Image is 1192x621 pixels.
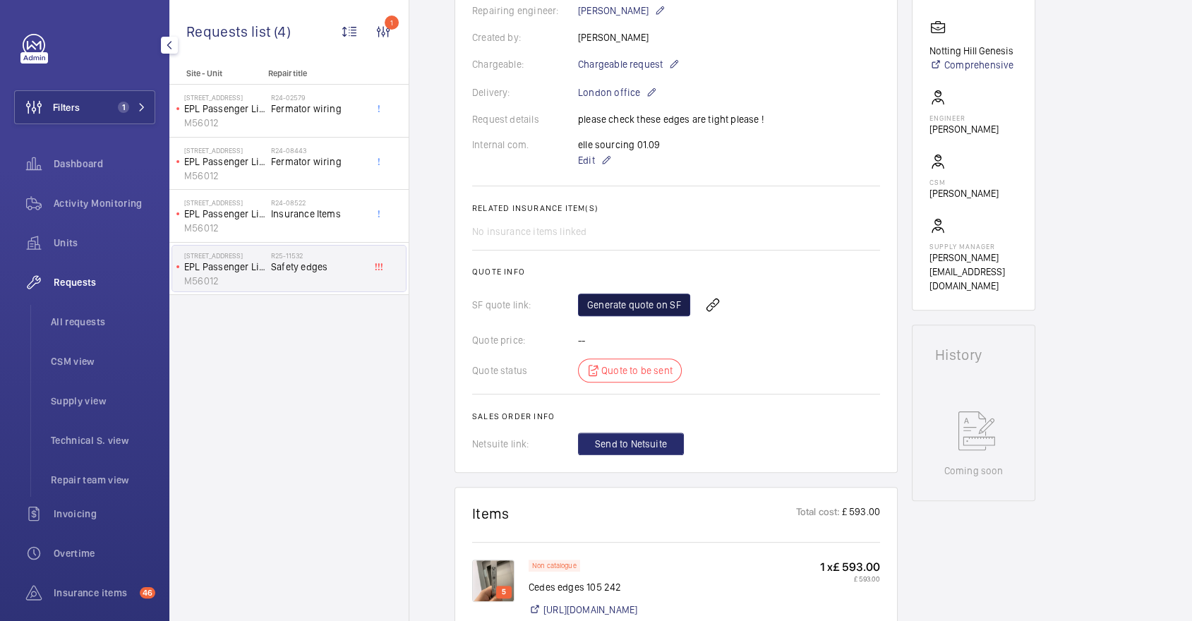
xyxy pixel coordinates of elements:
[944,464,1003,478] p: Coming soon
[184,198,265,207] p: [STREET_ADDRESS]
[14,90,155,124] button: Filters1
[51,394,155,408] span: Supply view
[929,114,999,122] p: Engineer
[184,207,265,221] p: EPL Passenger Lift No 2
[595,437,667,451] span: Send to Netsuite
[271,155,364,169] span: Fermator wiring
[841,505,880,522] p: £ 593.00
[271,146,364,155] h2: R24-08443
[929,44,1013,58] p: Notting Hill Genesis
[271,207,364,221] span: Insurance Items
[184,169,265,183] p: M56012
[140,587,155,598] span: 46
[54,236,155,250] span: Units
[184,102,265,116] p: EPL Passenger Lift No 2
[578,84,657,101] p: London office
[796,505,841,522] p: Total cost:
[51,473,155,487] span: Repair team view
[472,505,510,522] h1: Items
[929,58,1013,72] a: Comprehensive
[54,586,134,600] span: Insurance items
[578,433,684,455] button: Send to Netsuite
[935,348,1012,362] h1: History
[51,354,155,368] span: CSM view
[271,260,364,274] span: Safety edges
[184,221,265,235] p: M56012
[820,574,880,583] p: £ 593.00
[184,93,265,102] p: [STREET_ADDRESS]
[51,433,155,447] span: Technical S. view
[54,275,155,289] span: Requests
[929,251,1018,293] p: [PERSON_NAME][EMAIL_ADDRESS][DOMAIN_NAME]
[53,100,80,114] span: Filters
[54,507,155,521] span: Invoicing
[54,196,155,210] span: Activity Monitoring
[54,546,155,560] span: Overtime
[169,68,263,78] p: Site - Unit
[118,102,129,113] span: 1
[184,116,265,130] p: M56012
[578,153,595,167] span: Edit
[184,260,265,274] p: EPL Passenger Lift No 2
[271,198,364,207] h2: R24-08522
[271,102,364,116] span: Fermator wiring
[51,315,155,329] span: All requests
[929,122,999,136] p: [PERSON_NAME]
[543,603,637,617] a: [URL][DOMAIN_NAME]
[184,155,265,169] p: EPL Passenger Lift No 2
[578,57,663,71] span: Chargeable request
[929,178,999,186] p: CSM
[184,251,265,260] p: [STREET_ADDRESS]
[186,23,274,40] span: Requests list
[532,563,577,568] p: Non catalogue
[529,580,662,594] p: Cedes edges 105 242
[268,68,361,78] p: Repair title
[929,186,999,200] p: [PERSON_NAME]
[184,146,265,155] p: [STREET_ADDRESS]
[578,294,690,316] a: Generate quote on SF
[472,411,880,421] h2: Sales order info
[820,560,880,574] p: 1 x £ 593.00
[472,560,514,602] img: 1756484181902-56e105f4-ded1-4964-817e-07b8e9d0e889
[499,586,509,598] p: 5
[472,203,880,213] h2: Related insurance item(s)
[472,267,880,277] h2: Quote info
[271,93,364,102] h2: R24-02579
[184,274,265,288] p: M56012
[578,2,666,19] p: [PERSON_NAME]
[54,157,155,171] span: Dashboard
[929,242,1018,251] p: Supply manager
[271,251,364,260] h2: R25-11532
